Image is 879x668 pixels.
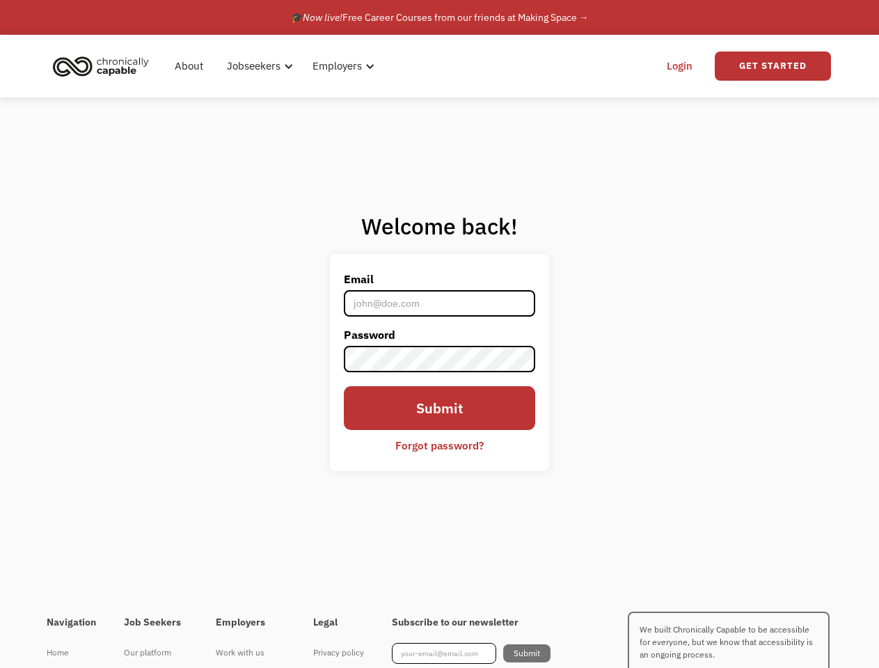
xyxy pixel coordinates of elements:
[312,58,362,74] div: Employers
[344,324,536,346] label: Password
[219,44,297,88] div: Jobseekers
[344,290,536,317] input: john@doe.com
[503,644,551,662] input: Submit
[47,644,96,661] div: Home
[313,643,364,662] a: Privacy policy
[715,51,831,81] a: Get Started
[304,44,379,88] div: Employers
[216,644,285,661] div: Work with us
[344,268,536,456] form: Email Form 2
[330,212,550,240] h1: Welcome back!
[392,643,496,664] input: your-email@email.com
[392,617,551,629] h4: Subscribe to our newsletter
[124,617,188,629] h4: Job Seekers
[166,44,212,88] a: About
[47,643,96,662] a: Home
[344,268,536,290] label: Email
[216,617,285,629] h4: Employers
[49,51,153,81] img: Chronically Capable logo
[313,617,364,629] h4: Legal
[227,58,280,74] div: Jobseekers
[47,617,96,629] h4: Navigation
[395,437,484,454] div: Forgot password?
[658,44,701,88] a: Login
[344,386,536,429] input: Submit
[313,644,364,661] div: Privacy policy
[303,11,342,24] em: Now live!
[392,643,551,664] form: Footer Newsletter
[385,434,494,457] a: Forgot password?
[124,644,188,661] div: Our platform
[124,643,188,662] a: Our platform
[216,643,285,662] a: Work with us
[49,51,159,81] a: home
[291,9,589,26] div: 🎓 Free Career Courses from our friends at Making Space →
